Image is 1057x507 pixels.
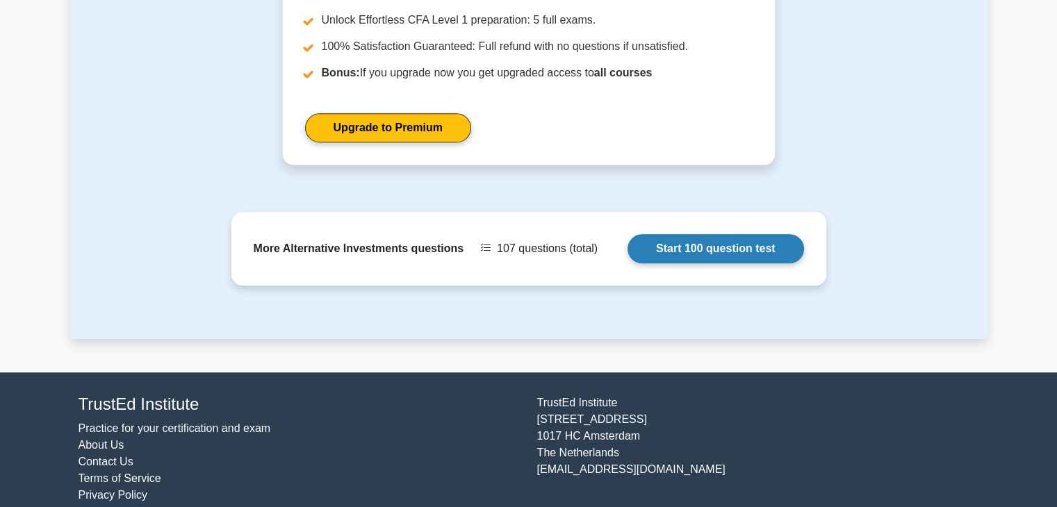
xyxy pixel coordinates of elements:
a: Start 100 question test [628,234,804,263]
h4: TrustEd Institute [79,394,521,415]
a: Contact Us [79,456,133,467]
a: About Us [79,439,124,451]
a: Upgrade to Premium [305,113,471,142]
div: TrustEd Institute [STREET_ADDRESS] 1017 HC Amsterdam The Netherlands [EMAIL_ADDRESS][DOMAIN_NAME] [529,394,988,504]
a: Terms of Service [79,472,161,484]
a: Practice for your certification and exam [79,422,271,434]
a: Privacy Policy [79,489,148,501]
